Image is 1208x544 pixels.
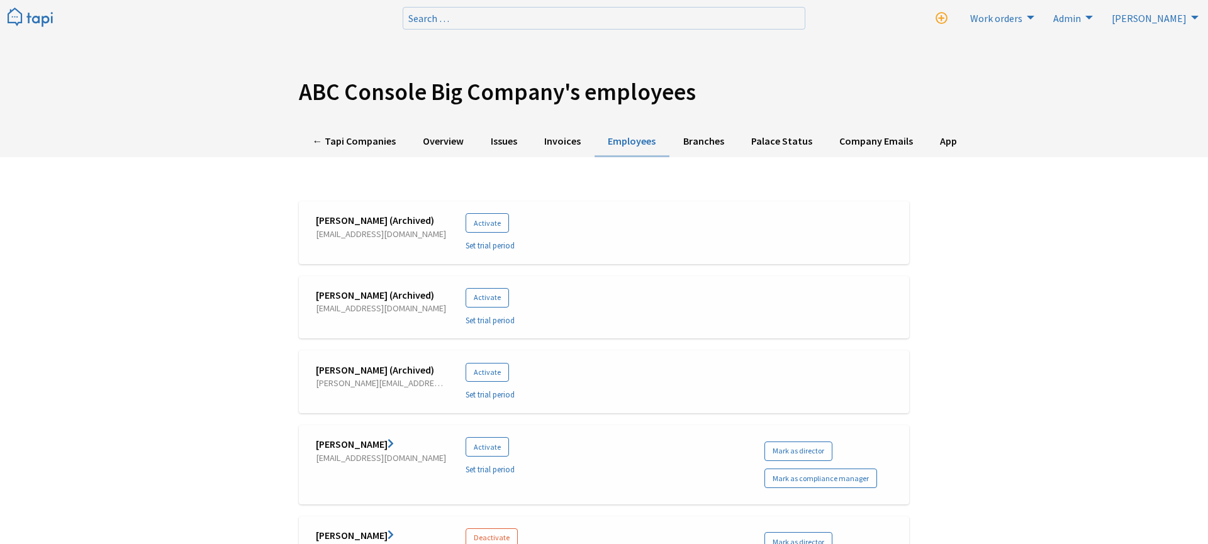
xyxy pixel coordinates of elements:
[316,302,447,314] span: [EMAIL_ADDRESS][DOMAIN_NAME]
[927,126,971,157] a: App
[1104,8,1202,28] a: [PERSON_NAME]
[764,469,877,488] a: Mark as compliance manager
[316,452,447,464] span: [EMAIL_ADDRESS][DOMAIN_NAME]
[970,12,1022,25] span: Work orders
[737,126,825,157] a: Palace Status
[963,8,1037,28] a: Work orders
[1046,8,1096,28] a: Admin
[466,464,515,474] a: Set trial period
[316,288,447,302] span: [PERSON_NAME] (Archived)
[764,441,832,461] a: Mark as director
[595,126,669,157] a: Employees
[466,288,509,308] button: Activate
[1053,12,1081,25] span: Admin
[466,315,515,325] a: Set trial period
[409,126,477,157] a: Overview
[1104,8,1202,28] li: Rebekah
[299,78,909,106] h1: ABC Console Big Company's employees
[466,240,515,250] a: Set trial period
[1112,12,1187,25] span: [PERSON_NAME]
[669,126,737,157] a: Branches
[316,377,447,389] span: [PERSON_NAME][EMAIL_ADDRESS][DOMAIN_NAME]
[466,363,509,382] button: Activate
[316,363,447,377] span: [PERSON_NAME] (Archived)
[466,389,515,399] a: Set trial period
[466,213,509,233] button: Activate
[936,13,948,25] i: New work order
[825,126,926,157] a: Company Emails
[316,213,447,227] span: [PERSON_NAME] (Archived)
[299,126,409,157] a: ← Tapi Companies
[316,438,394,450] a: [PERSON_NAME]
[466,437,509,457] button: Activate
[8,8,53,28] img: Tapi logo
[531,126,595,157] a: Invoices
[477,126,530,157] a: Issues
[316,529,394,541] a: [PERSON_NAME]
[408,12,449,25] span: Search …
[316,228,447,240] span: [EMAIL_ADDRESS][DOMAIN_NAME]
